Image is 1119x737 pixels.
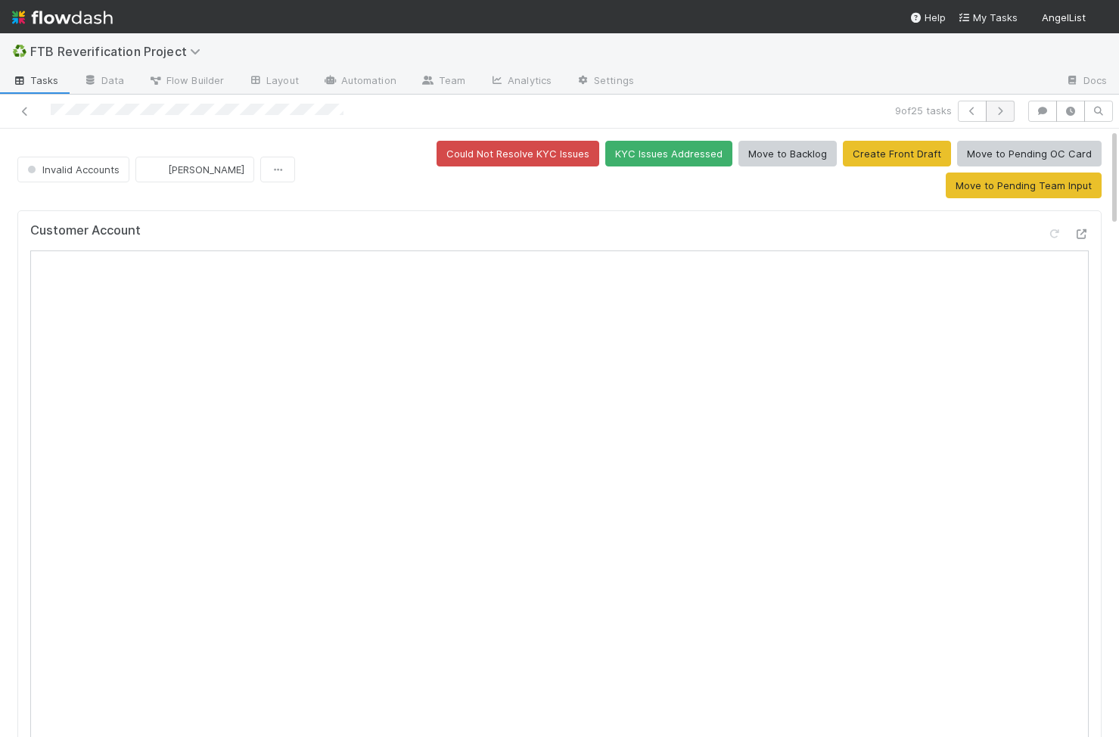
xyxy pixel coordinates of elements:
button: Move to Backlog [738,141,837,166]
span: My Tasks [958,11,1018,23]
button: Invalid Accounts [17,157,129,182]
a: Layout [236,70,311,94]
span: Tasks [12,73,59,88]
a: Analytics [477,70,564,94]
div: Help [909,10,946,25]
span: [PERSON_NAME] [168,163,244,176]
span: Flow Builder [148,73,224,88]
img: logo-inverted-e16ddd16eac7371096b0.svg [12,5,113,30]
a: Data [71,70,136,94]
button: [PERSON_NAME] [135,157,254,182]
button: KYC Issues Addressed [605,141,732,166]
span: ♻️ [12,45,27,58]
a: Automation [311,70,409,94]
button: Move to Pending OC Card [957,141,1102,166]
button: Move to Pending Team Input [946,173,1102,198]
a: Docs [1053,70,1119,94]
a: My Tasks [958,10,1018,25]
span: Invalid Accounts [24,163,120,176]
img: avatar_7d83f73c-397d-4044-baf2-bb2da42e298f.png [148,162,163,177]
span: AngelList [1042,11,1086,23]
a: Settings [564,70,646,94]
a: Flow Builder [136,70,236,94]
h5: Customer Account [30,223,141,238]
img: avatar_7d83f73c-397d-4044-baf2-bb2da42e298f.png [1092,11,1107,26]
span: 9 of 25 tasks [895,103,952,118]
a: Team [409,70,477,94]
button: Could Not Resolve KYC Issues [437,141,599,166]
button: Create Front Draft [843,141,951,166]
span: FTB Reverification Project [30,44,208,59]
